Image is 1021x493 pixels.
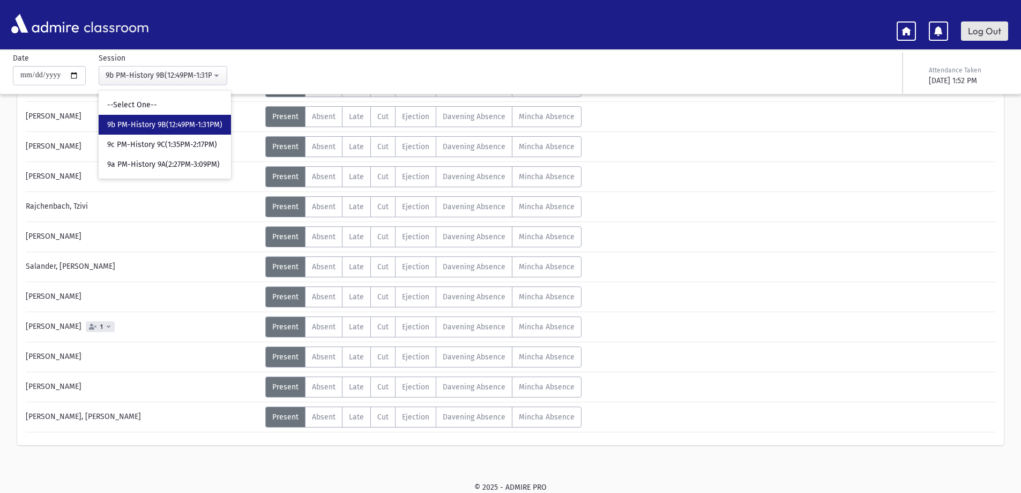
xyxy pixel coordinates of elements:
span: Late [349,292,364,301]
span: Absent [312,352,336,362]
span: Absent [312,112,336,121]
label: Session [99,53,125,64]
span: Davening Absence [443,322,505,332]
span: Late [349,172,364,181]
a: Log Out [961,21,1008,41]
div: Rajchenbach, Tzivi [20,196,265,217]
span: Late [349,202,364,211]
span: Ejection [402,142,429,151]
span: Ejection [402,262,429,271]
span: Cut [377,232,389,241]
span: Absent [312,232,336,241]
span: Davening Absence [443,232,505,241]
span: Present [272,322,299,332]
span: Late [349,262,364,271]
div: [PERSON_NAME] [20,226,265,247]
button: 9b PM-History 9B(12:49PM-1:31PM) [99,66,227,85]
span: Present [272,232,299,241]
span: Mincha Absence [519,202,575,211]
span: Present [272,413,299,422]
label: Date [13,53,29,64]
span: Mincha Absence [519,112,575,121]
span: Present [272,112,299,121]
span: Cut [377,322,389,332]
span: Present [272,142,299,151]
div: AttTypes [265,106,582,127]
div: [PERSON_NAME] [20,286,265,307]
span: 9a PM-History 9A(2:27PM-3:09PM) [107,159,220,170]
div: AttTypes [265,226,582,247]
span: Late [349,382,364,392]
div: AttTypes [265,317,582,337]
div: AttTypes [265,286,582,307]
span: Davening Absence [443,202,505,211]
div: [PERSON_NAME] [20,377,265,398]
span: Absent [312,382,336,392]
span: Present [272,292,299,301]
span: Ejection [402,413,429,422]
span: Davening Absence [443,352,505,362]
div: [PERSON_NAME] [20,317,265,337]
span: classroom [81,10,149,38]
span: Mincha Absence [519,322,575,332]
span: Present [272,352,299,362]
span: Ejection [402,292,429,301]
div: [PERSON_NAME] [20,106,265,127]
div: Salander, [PERSON_NAME] [20,256,265,277]
div: AttTypes [265,136,582,157]
span: 1 [98,323,105,330]
span: Cut [377,202,389,211]
span: Absent [312,262,336,271]
div: AttTypes [265,407,582,428]
span: Mincha Absence [519,382,575,392]
span: Cut [377,172,389,181]
span: Davening Absence [443,292,505,301]
span: Cut [377,112,389,121]
span: Absent [312,413,336,422]
span: Mincha Absence [519,352,575,362]
span: Cut [377,142,389,151]
span: Mincha Absence [519,232,575,241]
div: AttTypes [265,347,582,367]
div: [PERSON_NAME] [20,136,265,157]
span: Davening Absence [443,112,505,121]
span: Late [349,112,364,121]
div: AttTypes [265,256,582,277]
span: Absent [312,202,336,211]
span: Absent [312,142,336,151]
span: Present [272,172,299,181]
span: Mincha Absence [519,142,575,151]
div: Attendance Taken [929,65,1006,75]
div: © 2025 - ADMIRE PRO [17,482,1004,493]
span: 9c PM-History 9C(1:35PM-2:17PM) [107,139,217,150]
div: [PERSON_NAME] [20,347,265,367]
span: Mincha Absence [519,172,575,181]
span: --Select One-- [107,100,157,111]
span: Davening Absence [443,262,505,271]
div: AttTypes [265,377,582,398]
span: Late [349,142,364,151]
span: Present [272,382,299,392]
span: Cut [377,352,389,362]
div: [PERSON_NAME] [20,166,265,187]
span: Davening Absence [443,172,505,181]
span: Davening Absence [443,382,505,392]
span: Late [349,232,364,241]
span: Davening Absence [443,142,505,151]
span: Present [272,262,299,271]
div: AttTypes [265,166,582,187]
span: Ejection [402,112,429,121]
span: Cut [377,292,389,301]
span: 9b PM-History 9B(12:49PM-1:31PM) [107,120,222,130]
span: Ejection [402,382,429,392]
span: Davening Absence [443,413,505,422]
span: Present [272,202,299,211]
div: [DATE] 1:52 PM [929,75,1006,86]
div: [PERSON_NAME], [PERSON_NAME] [20,407,265,428]
span: Absent [312,322,336,332]
span: Late [349,352,364,362]
span: Absent [312,172,336,181]
span: Ejection [402,352,429,362]
div: 9b PM-History 9B(12:49PM-1:31PM) [106,70,212,81]
span: Ejection [402,232,429,241]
